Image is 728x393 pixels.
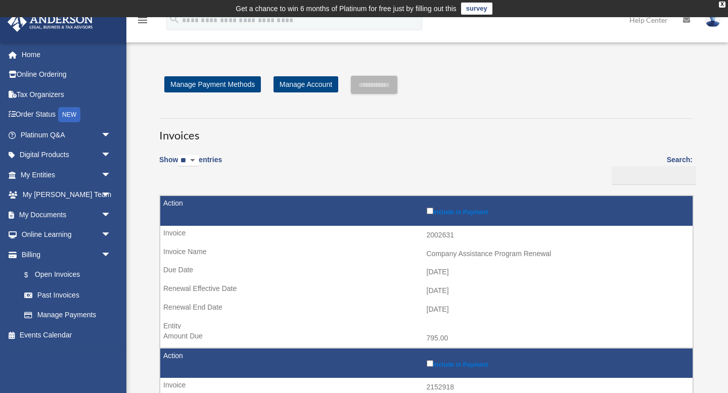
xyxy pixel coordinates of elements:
[236,3,457,15] div: Get a chance to win 6 months of Platinum for free just by filling out this
[30,269,35,281] span: $
[427,360,433,367] input: Include in Payment
[7,225,126,245] a: Online Learningarrow_drop_down
[719,2,725,8] div: close
[7,125,126,145] a: Platinum Q&Aarrow_drop_down
[58,107,80,122] div: NEW
[7,65,126,85] a: Online Ordering
[7,205,126,225] a: My Documentsarrow_drop_down
[14,265,116,285] a: $Open Invoices
[608,154,693,185] label: Search:
[101,225,121,245] span: arrow_drop_down
[7,165,126,185] a: My Entitiesarrow_drop_down
[427,206,688,216] label: Include in Payment
[101,125,121,145] span: arrow_drop_down
[101,244,121,265] span: arrow_drop_down
[160,329,693,348] td: 795.00
[160,300,693,319] td: [DATE]
[7,244,121,265] a: Billingarrow_drop_down
[101,185,121,206] span: arrow_drop_down
[461,3,492,15] a: survey
[159,154,222,177] label: Show entries
[164,76,261,92] a: Manage Payment Methods
[101,205,121,225] span: arrow_drop_down
[178,155,199,167] select: Showentries
[101,145,121,166] span: arrow_drop_down
[169,14,180,25] i: search
[5,12,96,32] img: Anderson Advisors Platinum Portal
[7,44,126,65] a: Home
[160,281,693,301] td: [DATE]
[427,358,688,368] label: Include in Payment
[705,13,720,27] img: User Pic
[7,185,126,205] a: My [PERSON_NAME] Teamarrow_drop_down
[136,18,149,26] a: menu
[427,250,688,258] div: Company Assistance Program Renewal
[612,166,696,185] input: Search:
[7,84,126,105] a: Tax Organizers
[160,226,693,245] td: 2002631
[14,305,121,325] a: Manage Payments
[160,263,693,282] td: [DATE]
[136,14,149,26] i: menu
[274,76,338,92] a: Manage Account
[7,325,126,345] a: Events Calendar
[7,105,126,125] a: Order StatusNEW
[7,145,126,165] a: Digital Productsarrow_drop_down
[159,118,693,143] h3: Invoices
[427,208,433,214] input: Include in Payment
[101,165,121,185] span: arrow_drop_down
[14,285,121,305] a: Past Invoices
